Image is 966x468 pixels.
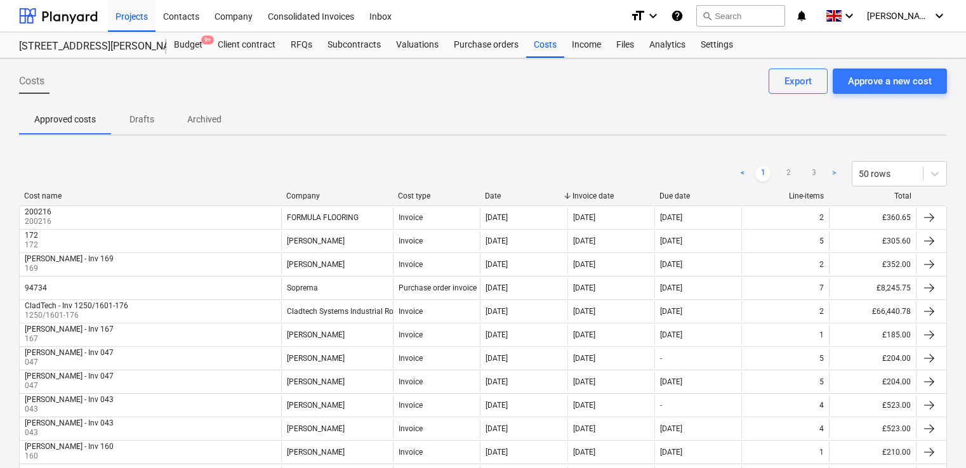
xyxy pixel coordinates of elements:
[25,301,128,310] div: CladTech - Inv 1250/1601-176
[25,310,131,321] p: 1250/1601-176
[25,216,54,227] p: 200216
[34,113,96,126] p: Approved costs
[399,424,423,433] div: Invoice
[287,330,345,339] div: [PERSON_NAME]
[829,442,916,462] div: £210.00
[867,11,930,21] span: [PERSON_NAME]
[826,166,842,181] a: Next page
[842,8,857,23] i: keyboard_arrow_down
[486,213,508,222] div: [DATE]
[806,166,821,181] a: Page 3
[399,307,423,316] div: Invoice
[210,32,283,58] a: Client contract
[819,448,824,457] div: 1
[25,348,114,357] div: [PERSON_NAME] - Inv 047
[829,395,916,415] div: £523.00
[642,32,693,58] a: Analytics
[573,354,595,363] div: [DATE]
[486,448,508,457] div: [DATE]
[932,8,947,23] i: keyboard_arrow_down
[388,32,446,58] div: Valuations
[572,192,650,200] div: Invoice date
[573,330,595,339] div: [DATE]
[829,207,916,228] div: £360.65
[660,283,682,292] div: [DATE]
[398,192,475,200] div: Cost type
[833,68,947,94] button: Approve a new cost
[755,166,771,181] a: Page 1 is your current page
[283,32,320,58] div: RFQs
[660,377,682,386] div: [DATE]
[573,377,595,386] div: [DATE]
[399,237,423,245] div: Invoice
[399,260,423,269] div: Invoice
[630,8,645,23] i: format_size
[486,283,508,292] div: [DATE]
[645,8,661,23] i: keyboard_arrow_down
[486,330,508,339] div: [DATE]
[399,283,477,292] div: Purchase order invoice
[660,213,682,222] div: [DATE]
[573,307,595,316] div: [DATE]
[781,166,796,181] a: Page 2
[187,113,222,126] p: Archived
[25,240,41,250] p: 172
[25,395,114,404] div: [PERSON_NAME] - Inv 043
[795,8,808,23] i: notifications
[829,325,916,345] div: £185.00
[564,32,609,58] div: Income
[819,283,824,292] div: 7
[693,32,741,58] div: Settings
[166,32,210,58] div: Budget
[399,354,423,363] div: Invoice
[486,424,508,433] div: [DATE]
[702,11,712,21] span: search
[287,401,345,410] div: [PERSON_NAME]
[784,73,812,89] div: Export
[829,301,916,322] div: £66,440.78
[126,113,157,126] p: Drafts
[320,32,388,58] a: Subcontracts
[25,231,38,240] div: 172
[399,213,423,222] div: Invoice
[573,213,595,222] div: [DATE]
[486,260,508,269] div: [DATE]
[735,166,750,181] a: Previous page
[486,354,508,363] div: [DATE]
[829,419,916,439] div: £523.00
[526,32,564,58] a: Costs
[287,307,451,316] div: Cladtech Systems Industrial Roofing & Cladding
[287,448,345,457] div: [PERSON_NAME]
[819,354,824,363] div: 5
[19,74,44,89] span: Costs
[573,401,595,410] div: [DATE]
[819,213,824,222] div: 2
[660,330,682,339] div: [DATE]
[25,334,116,344] p: 167
[573,424,595,433] div: [DATE]
[286,192,388,200] div: Company
[446,32,526,58] div: Purchase orders
[287,354,345,363] div: [PERSON_NAME]
[829,372,916,392] div: £204.00
[573,283,595,292] div: [DATE]
[819,237,824,245] div: 5
[819,401,824,410] div: 4
[486,401,508,410] div: [DATE]
[25,451,116,462] p: 160
[829,348,916,368] div: £204.00
[25,325,114,334] div: [PERSON_NAME] - Inv 167
[819,424,824,433] div: 4
[25,283,47,292] div: 94734
[25,419,114,427] div: [PERSON_NAME] - Inv 043
[829,278,916,298] div: £8,245.75
[486,307,508,316] div: [DATE]
[24,192,276,200] div: Cost name
[819,260,824,269] div: 2
[399,330,423,339] div: Invoice
[287,424,345,433] div: [PERSON_NAME]
[25,442,114,451] div: [PERSON_NAME] - Inv 160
